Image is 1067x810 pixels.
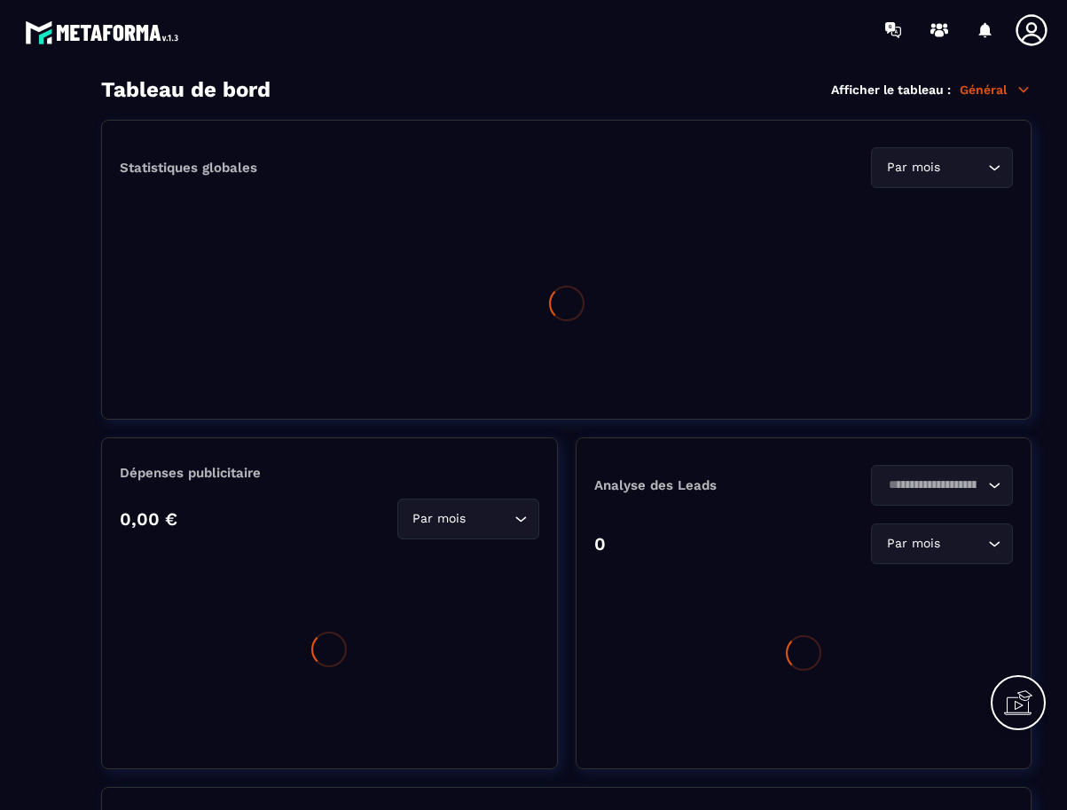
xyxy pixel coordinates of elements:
div: Search for option [871,465,1013,506]
div: Search for option [871,147,1013,188]
p: 0,00 € [120,508,177,530]
div: Search for option [871,523,1013,564]
p: Analyse des Leads [594,477,804,493]
div: Search for option [397,499,539,539]
span: Par mois [409,509,470,529]
p: Dépenses publicitaire [120,465,539,481]
span: Par mois [883,158,944,177]
p: Général [960,82,1032,98]
input: Search for option [944,158,984,177]
p: 0 [594,533,606,554]
input: Search for option [883,476,984,495]
p: Afficher le tableau : [831,83,951,97]
input: Search for option [944,534,984,554]
h3: Tableau de bord [101,77,271,102]
input: Search for option [470,509,510,529]
span: Par mois [883,534,944,554]
p: Statistiques globales [120,160,257,176]
img: logo [25,16,184,49]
